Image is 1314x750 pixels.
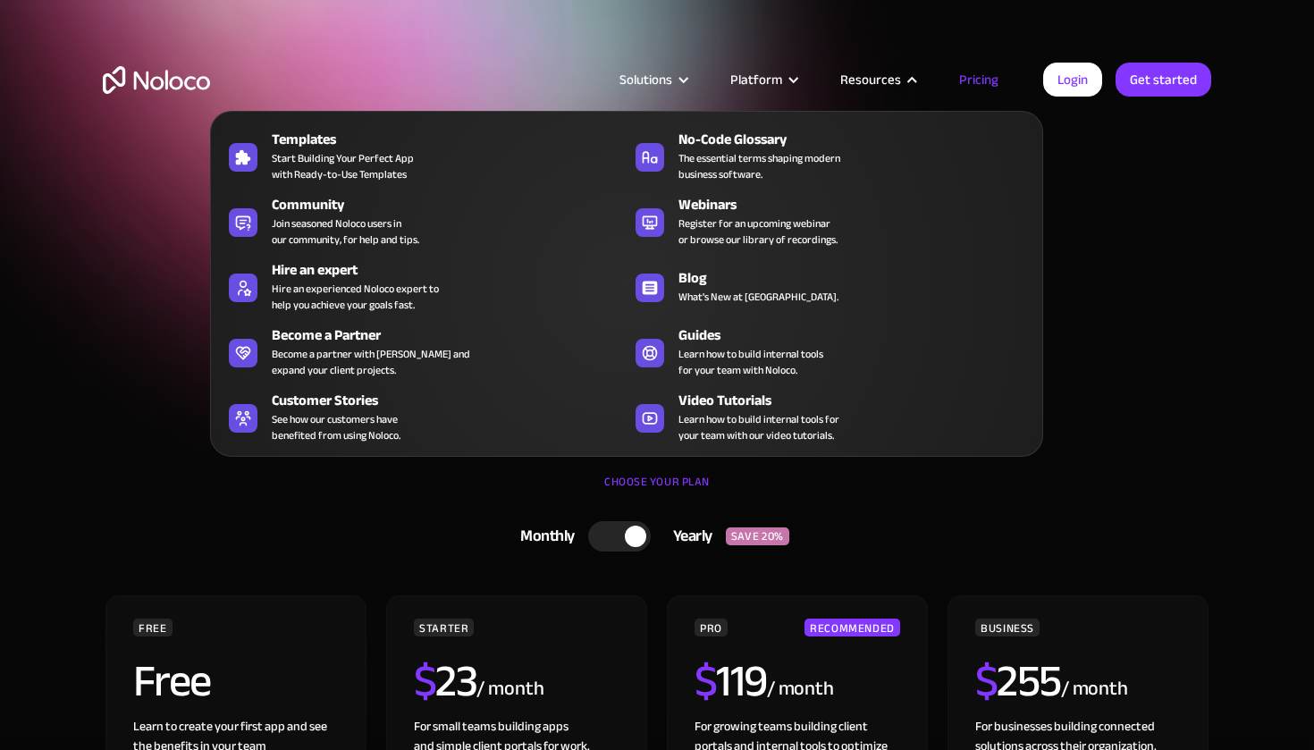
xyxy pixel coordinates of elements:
[804,619,900,636] div: RECOMMENDED
[678,215,838,248] span: Register for an upcoming webinar or browse our library of recordings.
[730,68,782,91] div: Platform
[103,66,210,94] a: home
[272,390,635,411] div: Customer Stories
[220,190,627,251] a: CommunityJoin seasoned Noloco users inour community, for help and tips.
[818,68,937,91] div: Resources
[1043,63,1102,97] a: Login
[627,256,1033,316] a: BlogWhat's New at [GEOGRAPHIC_DATA].
[272,129,635,150] div: Templates
[272,411,400,443] span: See how our customers have benefited from using Noloco.
[695,619,728,636] div: PRO
[133,619,173,636] div: FREE
[840,68,901,91] div: Resources
[726,527,789,545] div: SAVE 20%
[597,68,708,91] div: Solutions
[975,659,1061,704] h2: 255
[103,468,1211,513] div: CHOOSE YOUR PLAN
[651,523,726,550] div: Yearly
[678,390,1041,411] div: Video Tutorials
[627,386,1033,447] a: Video TutorialsLearn how to build internal tools foryour team with our video tutorials.
[414,639,436,723] span: $
[678,150,840,182] span: The essential terms shaping modern business software.
[627,321,1033,382] a: GuidesLearn how to build internal toolsfor your team with Noloco.
[1061,675,1128,704] div: / month
[220,256,627,316] a: Hire an expertHire an experienced Noloco expert tohelp you achieve your goals fast.
[627,190,1033,251] a: WebinarsRegister for an upcoming webinaror browse our library of recordings.
[708,68,818,91] div: Platform
[695,659,767,704] h2: 119
[220,321,627,382] a: Become a PartnerBecome a partner with [PERSON_NAME] andexpand your client projects.
[414,619,474,636] div: STARTER
[1116,63,1211,97] a: Get started
[272,259,635,281] div: Hire an expert
[476,675,543,704] div: / month
[678,324,1041,346] div: Guides
[619,68,672,91] div: Solutions
[498,523,588,550] div: Monthly
[272,281,439,313] div: Hire an experienced Noloco expert to help you achieve your goals fast.
[220,125,627,186] a: TemplatesStart Building Your Perfect Appwith Ready-to-Use Templates
[220,386,627,447] a: Customer StoriesSee how our customers havebenefited from using Noloco.
[272,194,635,215] div: Community
[678,346,823,378] span: Learn how to build internal tools for your team with Noloco.
[695,639,717,723] span: $
[767,675,834,704] div: / month
[678,129,1041,150] div: No-Code Glossary
[678,194,1041,215] div: Webinars
[627,125,1033,186] a: No-Code GlossaryThe essential terms shaping modernbusiness software.
[272,346,470,378] div: Become a partner with [PERSON_NAME] and expand your client projects.
[937,68,1021,91] a: Pricing
[133,659,211,704] h2: Free
[975,619,1040,636] div: BUSINESS
[210,86,1043,457] nav: Resources
[272,215,419,248] span: Join seasoned Noloco users in our community, for help and tips.
[272,324,635,346] div: Become a Partner
[678,411,839,443] span: Learn how to build internal tools for your team with our video tutorials.
[414,659,477,704] h2: 23
[103,152,1211,259] h1: Flexible Pricing Designed for Business
[678,289,838,305] span: What's New at [GEOGRAPHIC_DATA].
[975,639,998,723] span: $
[678,267,1041,289] div: Blog
[103,277,1211,304] h2: Start for free. Upgrade to support your business at any stage.
[272,150,414,182] span: Start Building Your Perfect App with Ready-to-Use Templates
